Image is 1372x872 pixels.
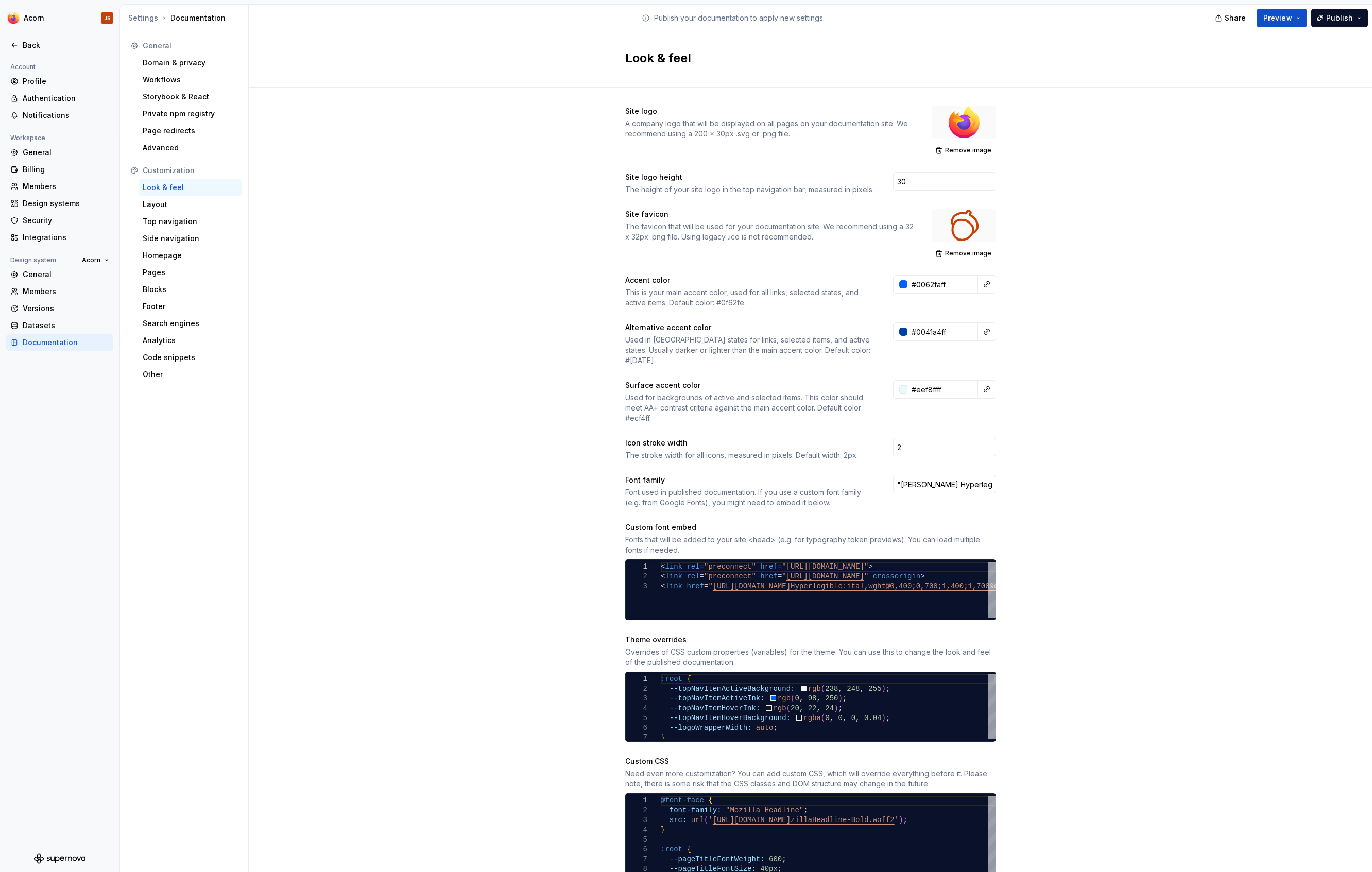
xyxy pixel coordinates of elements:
a: Back [6,37,113,54]
span: < [661,572,665,580]
div: Site logo [625,106,914,116]
div: Accent color [625,275,874,285]
a: Datasets [6,317,113,334]
div: Site favicon [625,209,914,219]
span: ) [881,714,885,722]
input: Inter, Arial, sans-serif [893,475,996,493]
div: General [23,269,109,280]
span: ) [834,704,838,712]
span: , [829,714,833,722]
span: rgb [808,685,820,693]
button: Settings [128,13,158,23]
span: [URL][DOMAIN_NAME] [712,816,790,824]
span: url [691,816,704,824]
a: Look & feel [139,179,242,196]
span: " [864,562,868,571]
div: 1 [626,562,647,572]
span: "preconnect" [704,572,756,580]
div: Top navigation [143,216,238,227]
div: Storybook & React [143,92,238,102]
a: Documentation [6,334,113,351]
div: Customization [143,165,238,176]
a: Page redirects [139,123,242,139]
span: = [777,572,781,580]
span: ' [708,816,712,824]
span: --logoWrapperWidth: [669,724,751,732]
div: General [143,41,238,51]
div: Private npm registry [143,109,238,119]
span: Remove image [945,146,991,155]
span: rgba [803,714,821,722]
div: Custom font embed [625,522,996,533]
a: Members [6,283,113,300]
span: :root [661,845,682,853]
span: " [864,572,868,580]
span: 0 [795,694,799,703]
span: rel [687,572,699,580]
span: "preconnect" [704,562,756,571]
a: General [6,144,113,161]
span: " [708,582,712,590]
div: Footer [143,301,238,312]
input: 28 [893,172,996,191]
a: Top navigation [139,213,242,230]
span: , [816,694,820,703]
span: , [799,704,803,712]
span: rgb [777,694,790,703]
div: Acorn [24,13,44,23]
div: 7 [626,733,647,743]
span: 20 [791,704,799,712]
a: Other [139,366,242,383]
span: 0.04 [864,714,881,722]
div: 7 [626,854,647,864]
span: < [661,562,665,571]
div: 6 [626,723,647,733]
div: 2 [626,684,647,694]
button: Publish [1311,9,1368,27]
div: 3 [626,694,647,704]
a: Authentication [6,90,113,107]
span: " [782,562,786,571]
div: 5 [626,835,647,845]
span: 600 [769,855,782,863]
span: href [760,572,778,580]
input: 2 [893,438,996,456]
a: Supernova Logo [34,853,85,864]
span: " [782,572,786,580]
a: Advanced [139,140,242,156]
div: Notifications [23,110,109,121]
span: ( [786,704,790,712]
span: ( [820,714,825,722]
span: ; [803,806,808,814]
div: Blocks [143,284,238,295]
div: JS [104,14,111,22]
span: href [760,562,778,571]
div: Site logo height [625,172,874,182]
span: :root [661,675,682,683]
span: @font-face [661,796,704,805]
span: rel [687,562,699,571]
div: Account [6,61,40,73]
span: Publish [1326,13,1353,23]
span: = [699,562,704,571]
span: = [704,582,708,590]
a: Billing [6,161,113,178]
span: zillaHeadline-Bold.woff2 [791,816,895,824]
span: --topNavItemHoverInk: [669,704,760,712]
span: 238 [825,685,838,693]
span: Share [1225,13,1246,23]
div: Documentation [128,13,244,23]
div: 3 [626,815,647,825]
span: 0 [838,714,842,722]
div: Billing [23,164,109,175]
div: A company logo that will be displayed on all pages on your documentation site. We recommend using... [625,118,914,139]
div: Integrations [23,232,109,243]
span: ) [899,816,903,824]
span: 255 [868,685,881,693]
div: Theme overrides [625,635,996,645]
span: --topNavItemActiveInk: [669,694,764,703]
span: --topNavItemActiveBackground: [669,685,795,693]
div: The favicon that will be used for your documentation site. We recommend using a 32 x 32px .png fi... [625,221,914,242]
span: , [842,714,846,722]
